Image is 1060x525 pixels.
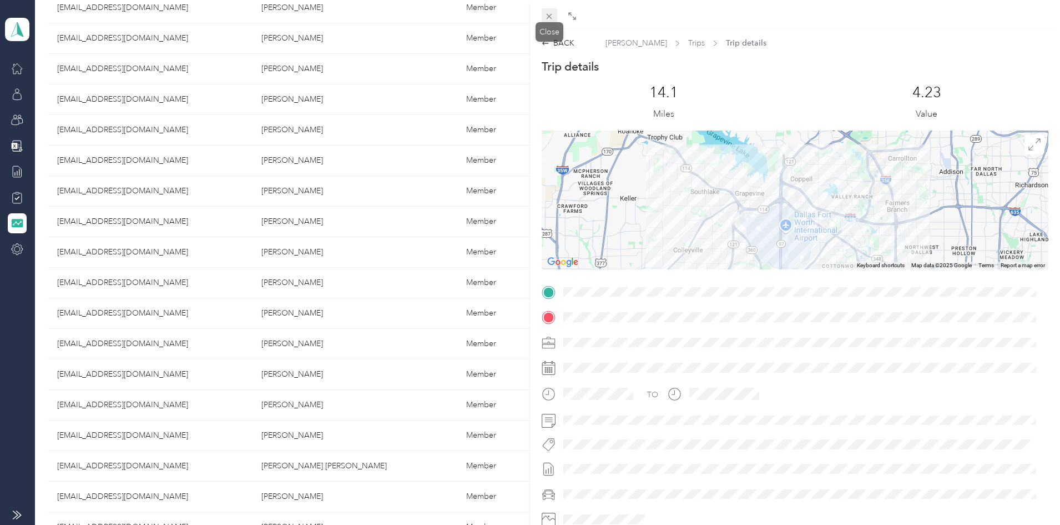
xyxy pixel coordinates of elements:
[726,37,766,49] span: Trip details
[536,22,563,42] div: Close
[912,84,941,102] p: 4.23
[978,262,994,268] a: Terms (opens in new tab)
[647,389,658,401] div: TO
[998,463,1060,525] iframe: Everlance-gr Chat Button Frame
[542,59,599,74] p: Trip details
[542,37,574,49] div: BACK
[857,262,905,269] button: Keyboard shortcuts
[544,255,581,269] img: Google
[653,107,674,121] p: Miles
[649,84,678,102] p: 14.1
[544,255,581,269] a: Open this area in Google Maps (opens a new window)
[605,37,667,49] span: [PERSON_NAME]
[911,262,972,268] span: Map data ©2025 Google
[1001,262,1045,268] a: Report a map error
[916,107,937,121] p: Value
[688,37,705,49] span: Trips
